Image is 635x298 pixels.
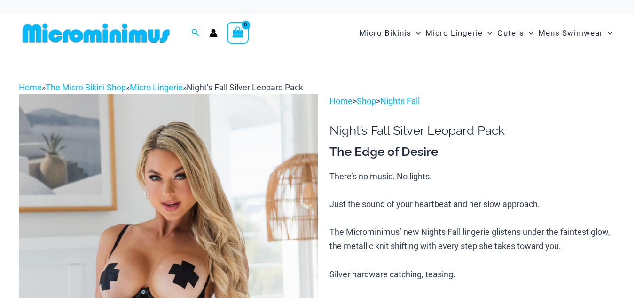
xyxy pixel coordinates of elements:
span: Menu Toggle [524,21,533,45]
a: Account icon link [209,29,218,37]
span: Outers [497,21,524,45]
a: Nights Fall [380,96,420,106]
a: Home [329,96,353,106]
h3: The Edge of Desire [329,144,616,160]
span: Night’s Fall Silver Leopard Pack [187,82,303,92]
a: Mens SwimwearMenu ToggleMenu Toggle [536,19,615,48]
a: Shop [357,96,376,106]
a: OutersMenu ToggleMenu Toggle [495,19,536,48]
span: Menu Toggle [603,21,612,45]
span: Micro Bikinis [359,21,411,45]
h1: Night’s Fall Silver Leopard Pack [329,123,616,138]
p: > > [329,94,616,108]
span: Menu Toggle [483,21,492,45]
span: » » » [19,82,303,92]
a: Home [19,82,42,92]
a: Search icon link [191,27,200,39]
a: The Micro Bikini Shop [46,82,126,92]
a: Micro Lingerie [130,82,183,92]
img: MM SHOP LOGO FLAT [19,23,173,44]
nav: Site Navigation [355,17,616,49]
a: Micro LingerieMenu ToggleMenu Toggle [423,19,494,48]
a: Micro BikinisMenu ToggleMenu Toggle [357,19,423,48]
span: Micro Lingerie [425,21,483,45]
a: View Shopping Cart, empty [227,22,249,44]
span: Menu Toggle [411,21,421,45]
span: Mens Swimwear [538,21,603,45]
